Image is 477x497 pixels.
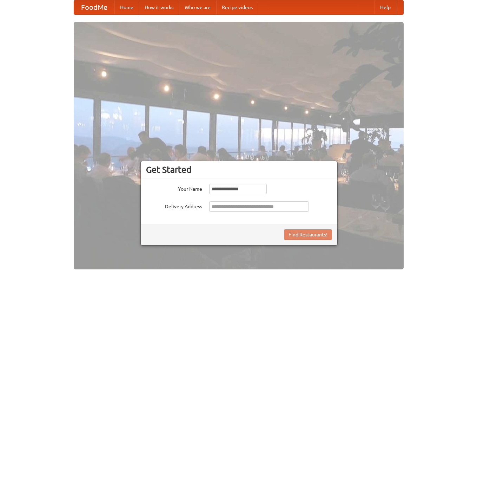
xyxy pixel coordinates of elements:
[139,0,179,14] a: How it works
[284,229,332,240] button: Find Restaurants!
[179,0,216,14] a: Who we are
[114,0,139,14] a: Home
[74,0,114,14] a: FoodMe
[146,164,332,175] h3: Get Started
[146,201,202,210] label: Delivery Address
[216,0,258,14] a: Recipe videos
[146,184,202,192] label: Your Name
[375,0,396,14] a: Help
